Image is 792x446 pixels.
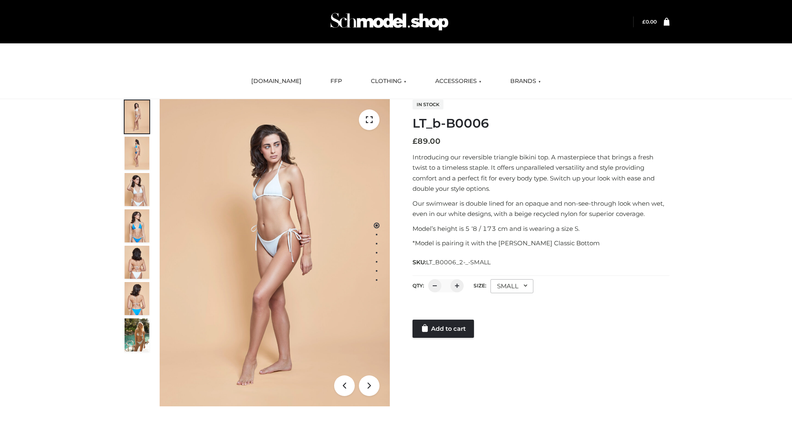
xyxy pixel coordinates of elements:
[412,137,417,146] span: £
[125,100,149,133] img: ArielClassicBikiniTop_CloudNine_AzureSky_OW114ECO_1-scaled.jpg
[160,99,390,406] img: ArielClassicBikiniTop_CloudNine_AzureSky_OW114ECO_1
[125,318,149,351] img: Arieltop_CloudNine_AzureSky2.jpg
[642,19,646,25] span: £
[125,246,149,279] img: ArielClassicBikiniTop_CloudNine_AzureSky_OW114ECO_7-scaled.jpg
[324,72,348,90] a: FFP
[426,259,490,266] span: LT_B0006_2-_-SMALL
[125,173,149,206] img: ArielClassicBikiniTop_CloudNine_AzureSky_OW114ECO_3-scaled.jpg
[412,100,443,109] span: In stock
[504,72,547,90] a: BRANDS
[429,72,488,90] a: ACCESSORIES
[125,137,149,170] img: ArielClassicBikiniTop_CloudNine_AzureSky_OW114ECO_2-scaled.jpg
[125,282,149,315] img: ArielClassicBikiniTop_CloudNine_AzureSky_OW114ECO_8-scaled.jpg
[474,282,486,289] label: Size:
[412,116,669,131] h1: LT_b-B0006
[245,72,308,90] a: [DOMAIN_NAME]
[412,282,424,289] label: QTY:
[412,257,491,267] span: SKU:
[365,72,412,90] a: CLOTHING
[412,320,474,338] a: Add to cart
[412,152,669,194] p: Introducing our reversible triangle bikini top. A masterpiece that brings a fresh twist to a time...
[328,5,451,38] img: Schmodel Admin 964
[125,209,149,242] img: ArielClassicBikiniTop_CloudNine_AzureSky_OW114ECO_4-scaled.jpg
[412,223,669,234] p: Model’s height is 5 ‘8 / 173 cm and is wearing a size S.
[412,238,669,249] p: *Model is pairing it with the [PERSON_NAME] Classic Bottom
[412,137,441,146] bdi: 89.00
[412,198,669,219] p: Our swimwear is double lined for an opaque and non-see-through look when wet, even in our white d...
[490,279,533,293] div: SMALL
[642,19,657,25] a: £0.00
[642,19,657,25] bdi: 0.00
